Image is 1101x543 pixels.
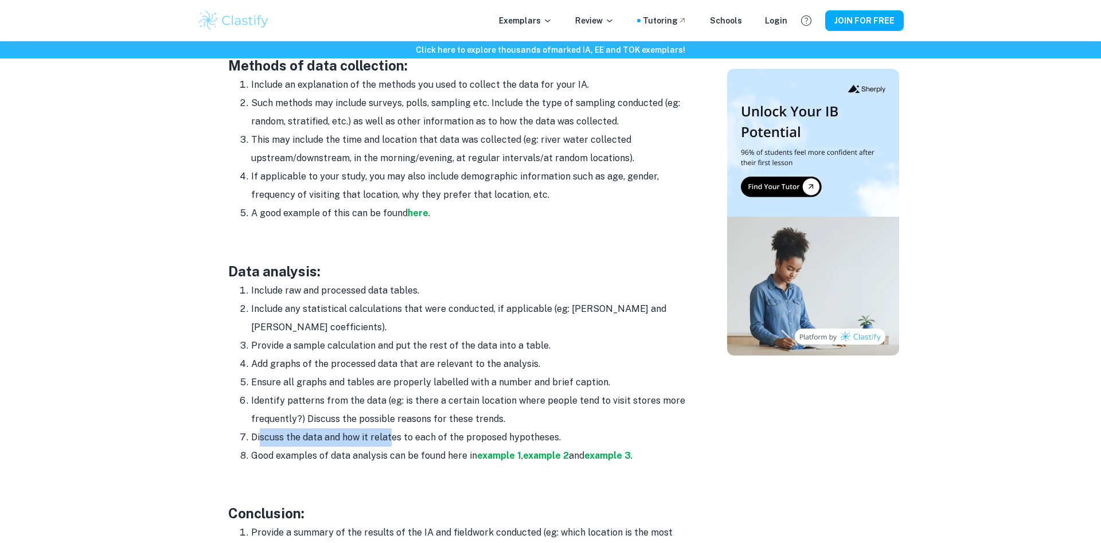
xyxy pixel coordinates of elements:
[499,14,552,27] p: Exemplars
[251,94,687,131] li: Such methods may include surveys, polls, sampling etc. Include the type of sampling conducted (eg...
[2,44,1099,56] h6: Click here to explore thousands of marked IA, EE and TOK exemplars !
[643,14,687,27] a: Tutoring
[251,131,687,167] li: This may include the time and location that data was collected (eg: river water collected upstrea...
[251,392,687,428] li: Identify patterns from the data (eg: is there a certain location where people tend to visit store...
[251,373,687,392] li: Ensure all graphs and tables are properly labelled with a number and brief caption.
[477,450,521,461] a: example 1
[825,10,904,31] button: JOIN FOR FREE
[408,208,428,218] a: here
[251,355,687,373] li: Add graphs of the processed data that are relevant to the analysis.
[197,9,270,32] img: Clastify logo
[584,450,631,461] a: example 3
[251,447,687,465] li: Good examples of data analysis can be found here in , and .
[575,14,614,27] p: Review
[251,76,687,94] li: Include an explanation of the methods you used to collect the data for your IA.
[797,11,816,30] button: Help and Feedback
[228,55,687,76] h3: Methods of data collection:
[523,450,569,461] a: example 2
[251,204,687,222] li: A good example of this can be found .
[727,69,899,356] img: Thumbnail
[251,167,687,204] li: If applicable to your study, you may also include demographic information such as age, gender, fr...
[710,14,742,27] a: Schools
[251,282,687,300] li: Include raw and processed data tables.
[228,261,687,282] h3: Data analysis:
[251,428,687,447] li: Discuss the data and how it relates to each of the proposed hypotheses.
[765,14,787,27] a: Login
[251,337,687,355] li: Provide a sample calculation and put the rest of the data into a table.
[228,503,687,524] h3: Conclusion:
[251,300,687,337] li: Include any statistical calculations that were conducted, if applicable (eg: [PERSON_NAME] and [P...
